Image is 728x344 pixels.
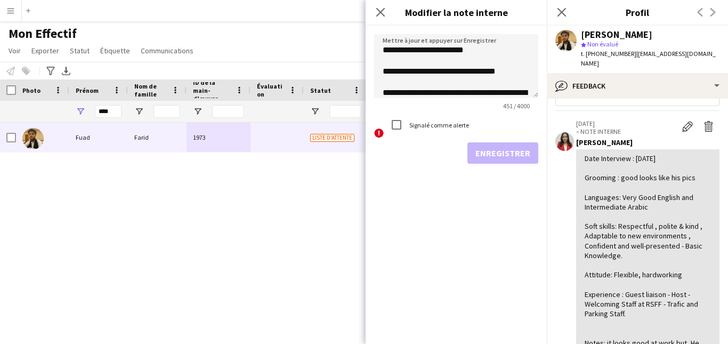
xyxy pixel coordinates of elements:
span: Communications [141,46,193,55]
p: – NOTE INTERNE [576,127,677,135]
span: Statut [70,46,90,55]
span: Voir [9,46,21,55]
span: Voir tout [561,90,595,100]
span: Étiquette [100,46,130,55]
div: Feedback [547,73,728,99]
button: Ouvrir le menu de filtre [134,107,144,116]
span: Exporter [31,46,59,55]
span: Non évalué [587,40,618,48]
a: Voir [4,44,25,58]
a: Étiquette [96,44,134,58]
a: Communications [136,44,198,58]
div: 1973 [187,123,250,152]
span: Photo [22,86,41,94]
a: Statut [66,44,94,58]
input: Prénom Entrée de filtre [95,105,122,118]
a: Exporter [27,44,63,58]
span: ! [374,129,384,138]
span: 451 / 4000 [495,102,538,110]
img: Fuad Farid [22,128,44,149]
span: Statut [310,86,331,94]
span: t. [PHONE_NUMBER] [581,50,636,58]
p: [DATE] [576,119,677,127]
button: Ouvrir le menu de filtre [310,107,320,116]
div: Farid [128,123,187,152]
input: Statut Entrée de filtre [329,105,361,118]
span: ID de la main-d'œuvre [193,78,231,102]
span: Prénom [76,86,99,94]
h3: Modifier la note interne [366,5,547,19]
span: | [EMAIL_ADDRESS][DOMAIN_NAME] [581,50,716,67]
app-action-btn: Exporter en XLSX [60,65,72,77]
span: Évaluation [257,82,285,98]
span: Liste d'attente [310,134,354,142]
h3: Profil [547,5,728,19]
label: Signalé comme alerte [407,121,469,129]
app-action-btn: Filtres avancés [44,65,57,77]
input: ID de la main-d'œuvre Entrée de filtre [212,105,244,118]
span: Nom de famille [134,82,167,98]
button: Ouvrir le menu de filtre [76,107,85,116]
div: [PERSON_NAME] [576,138,719,147]
button: Ouvrir le menu de filtre [193,107,203,116]
input: Nom de famille Entrée de filtre [153,105,180,118]
div: [PERSON_NAME] [581,30,652,39]
div: Fuad [69,123,128,152]
span: Mon Effectif [9,26,77,42]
